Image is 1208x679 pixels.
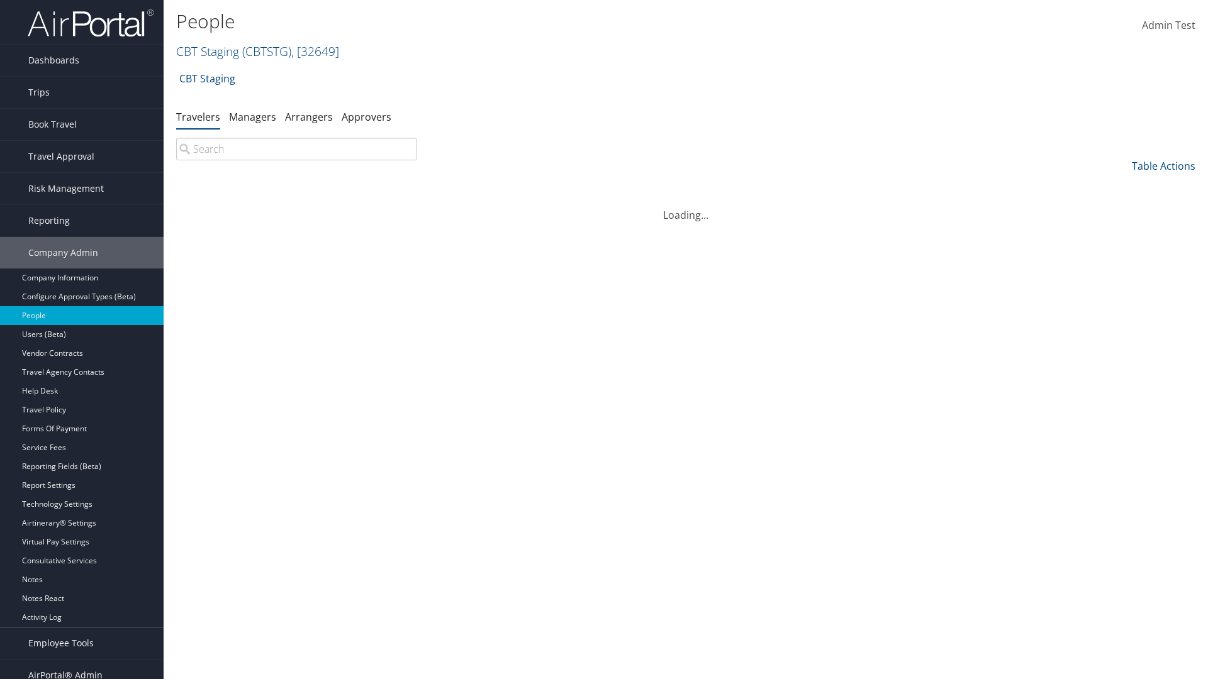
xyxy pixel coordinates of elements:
a: Arrangers [285,110,333,124]
span: Book Travel [28,109,77,140]
a: Approvers [342,110,391,124]
h1: People [176,8,856,35]
a: Table Actions [1132,159,1195,173]
span: Risk Management [28,173,104,204]
div: Loading... [176,192,1195,223]
span: Travel Approval [28,141,94,172]
input: Search [176,138,417,160]
span: ( CBTSTG ) [242,43,291,60]
span: Admin Test [1142,18,1195,32]
a: CBT Staging [179,66,235,91]
a: CBT Staging [176,43,339,60]
a: Travelers [176,110,220,124]
span: Reporting [28,205,70,236]
span: Trips [28,77,50,108]
a: Admin Test [1142,6,1195,45]
span: Dashboards [28,45,79,76]
span: Employee Tools [28,627,94,659]
span: Company Admin [28,237,98,268]
img: airportal-logo.png [28,8,154,38]
span: , [ 32649 ] [291,43,339,60]
a: Managers [229,110,276,124]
